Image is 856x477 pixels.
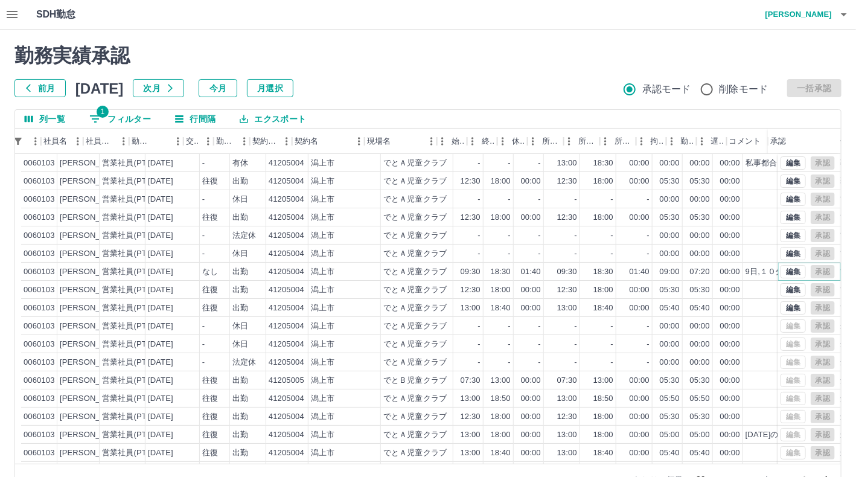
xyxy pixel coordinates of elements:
div: 18:00 [491,212,511,223]
div: - [647,357,650,368]
div: 法定休 [232,357,256,368]
div: なし [202,266,218,278]
div: 営業社員(PT契約) [102,212,165,223]
div: [PERSON_NAME] [60,176,126,187]
div: - [647,339,650,350]
div: - [202,158,205,169]
div: 41205004 [269,176,304,187]
div: 00:00 [660,230,680,242]
button: 編集 [781,193,806,206]
button: 列選択 [15,110,75,128]
div: - [611,230,613,242]
div: 00:00 [690,357,710,368]
div: 勤務区分 [214,129,250,154]
div: でとＡ児童クラブ [383,284,447,296]
div: 00:00 [720,248,740,260]
div: - [202,339,205,350]
button: メニュー [27,132,45,150]
div: 潟上市 [311,248,334,260]
div: 所定終業 [564,129,600,154]
div: 13:00 [557,303,577,314]
div: 潟上市 [311,212,334,223]
div: 契約名 [292,129,365,154]
div: 0060103 [24,248,55,260]
div: 休日 [232,339,248,350]
div: 営業社員(PT契約) [102,357,165,368]
div: 05:30 [660,176,680,187]
div: 営業社員(PT契約) [102,284,165,296]
div: 交通費 [186,129,199,154]
div: [DATE] [148,321,173,332]
div: [PERSON_NAME] [60,212,126,223]
div: 00:00 [720,266,740,278]
div: 現場名 [367,129,391,154]
div: 41205004 [269,284,304,296]
button: メニュー [633,132,651,150]
div: 13:00 [461,303,481,314]
div: 0060103 [24,284,55,296]
div: 営業社員(PT契約) [102,194,165,205]
div: 勤務日 [132,129,152,154]
div: 遅刻等 [697,129,727,154]
div: [PERSON_NAME] [60,321,126,332]
div: - [538,248,541,260]
div: - [202,230,205,242]
button: メニュー [235,132,254,150]
div: 00:00 [660,339,680,350]
div: 01:40 [521,266,541,278]
div: 01:40 [630,266,650,278]
div: 41205004 [269,303,304,314]
button: メニュー [199,132,217,150]
div: 現場名 [365,129,437,154]
div: - [538,357,541,368]
div: 社員区分 [86,129,115,154]
div: 05:30 [690,284,710,296]
button: メニュー [524,132,542,150]
div: 00:00 [720,158,740,169]
div: - [202,248,205,260]
div: - [647,248,650,260]
button: メニュー [169,132,187,150]
button: 編集 [781,156,806,170]
div: 09:00 [660,266,680,278]
div: 所定休憩 [600,129,636,154]
div: 所定開始 [542,129,561,154]
div: 潟上市 [311,266,334,278]
div: [DATE] [148,212,173,223]
div: 出勤 [232,176,248,187]
span: 承認モード [642,82,691,97]
div: 潟上市 [311,357,334,368]
div: 00:00 [630,284,650,296]
div: - [538,194,541,205]
div: 18:30 [593,266,613,278]
div: - [508,339,511,350]
button: メニュー [663,132,681,150]
div: 09:30 [461,266,481,278]
div: 有休 [232,158,248,169]
div: 潟上市 [311,230,334,242]
div: [DATE] [148,176,173,187]
div: [DATE] [148,194,173,205]
div: 00:00 [690,321,710,332]
button: フィルター表示 [80,110,161,128]
div: 出勤 [232,303,248,314]
div: 05:30 [660,212,680,223]
div: でとＡ児童クラブ [383,357,447,368]
div: 営業社員(PT契約) [102,339,165,350]
div: 勤務 [666,129,697,154]
div: - [611,357,613,368]
div: - [538,339,541,350]
div: [PERSON_NAME] [60,194,126,205]
div: でとＡ児童クラブ [383,321,447,332]
button: 行間隔 [165,110,225,128]
div: - [611,321,613,332]
div: 18:00 [593,284,613,296]
div: - [202,357,205,368]
div: 09:30 [557,266,577,278]
div: 営業社員(PT契約) [102,303,165,314]
div: - [508,230,511,242]
div: 潟上市 [311,176,334,187]
button: メニュー [494,132,512,150]
div: - [508,194,511,205]
div: [DATE] [148,303,173,314]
